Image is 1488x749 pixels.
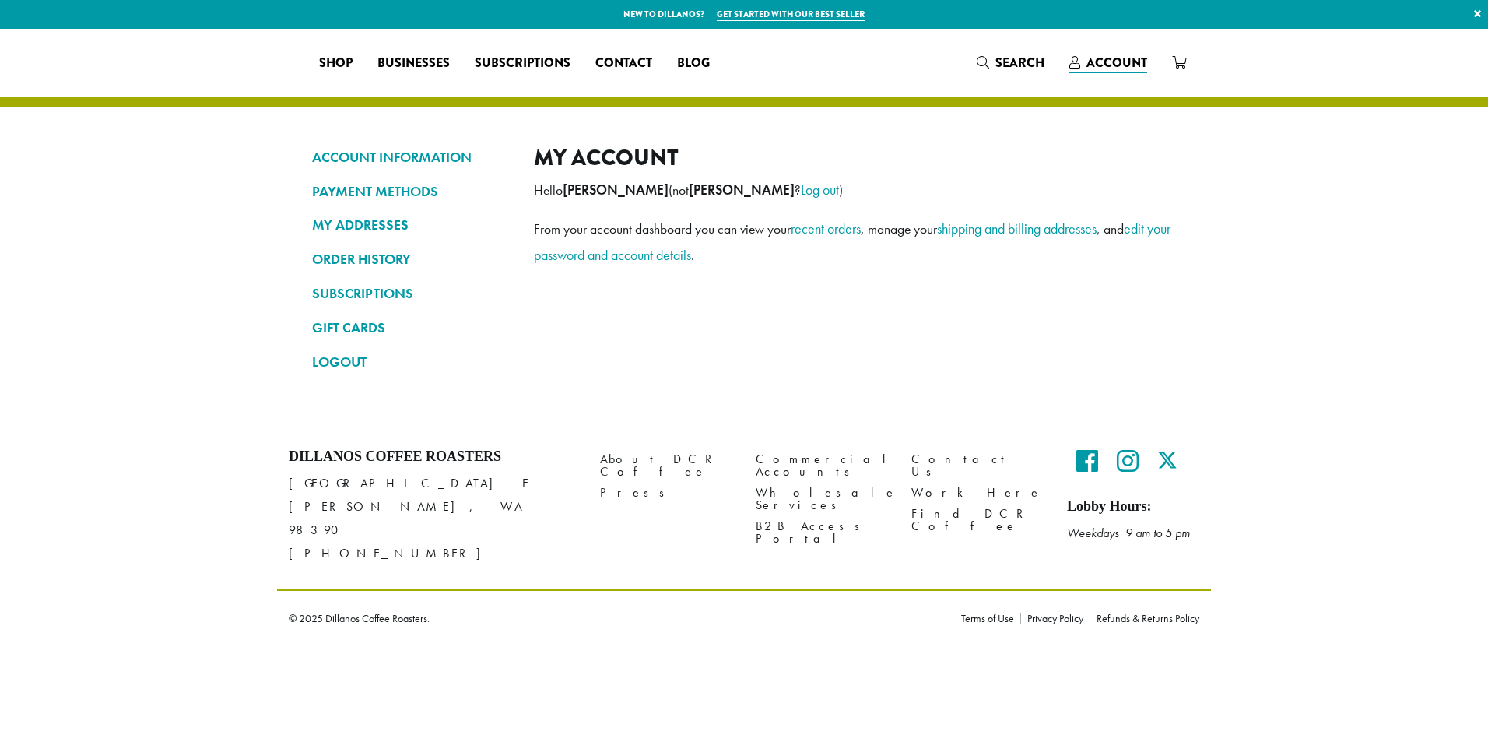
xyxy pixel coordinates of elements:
a: SUBSCRIPTIONS [312,280,511,307]
h2: My account [534,144,1176,171]
a: ORDER HISTORY [312,246,511,273]
span: Blog [677,54,710,73]
a: Work Here [911,483,1044,504]
h4: Dillanos Coffee Roasters [289,448,577,466]
a: shipping and billing addresses [937,220,1097,237]
a: Contact Us [911,448,1044,482]
a: Log out [801,181,839,199]
a: Wholesale Services [756,483,888,516]
span: Businesses [377,54,450,73]
a: Refunds & Returns Policy [1090,613,1199,624]
strong: [PERSON_NAME] [689,181,795,199]
a: Privacy Policy [1020,613,1090,624]
a: MY ADDRESSES [312,212,511,238]
a: Find DCR Coffee [911,504,1044,537]
span: Account [1086,54,1147,72]
p: [GEOGRAPHIC_DATA] E [PERSON_NAME], WA 98390 [PHONE_NUMBER] [289,472,577,565]
a: PAYMENT METHODS [312,178,511,205]
a: Get started with our best seller [717,8,865,21]
a: About DCR Coffee [600,448,732,482]
a: Press [600,483,732,504]
a: Terms of Use [961,613,1020,624]
p: Hello (not ? ) [534,177,1176,203]
a: ACCOUNT INFORMATION [312,144,511,171]
a: Commercial Accounts [756,448,888,482]
a: recent orders [791,220,861,237]
h5: Lobby Hours: [1067,498,1199,515]
p: From your account dashboard you can view your , manage your , and . [534,216,1176,269]
em: Weekdays 9 am to 5 pm [1067,525,1190,541]
strong: [PERSON_NAME] [563,181,669,199]
a: Search [964,50,1057,76]
span: Subscriptions [475,54,570,73]
p: © 2025 Dillanos Coffee Roasters. [289,613,938,624]
span: Contact [595,54,652,73]
span: Shop [319,54,353,73]
a: LOGOUT [312,349,511,375]
a: B2B Access Portal [756,516,888,550]
a: Shop [307,51,365,76]
span: Search [995,54,1044,72]
nav: Account pages [312,144,511,388]
a: GIFT CARDS [312,315,511,341]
